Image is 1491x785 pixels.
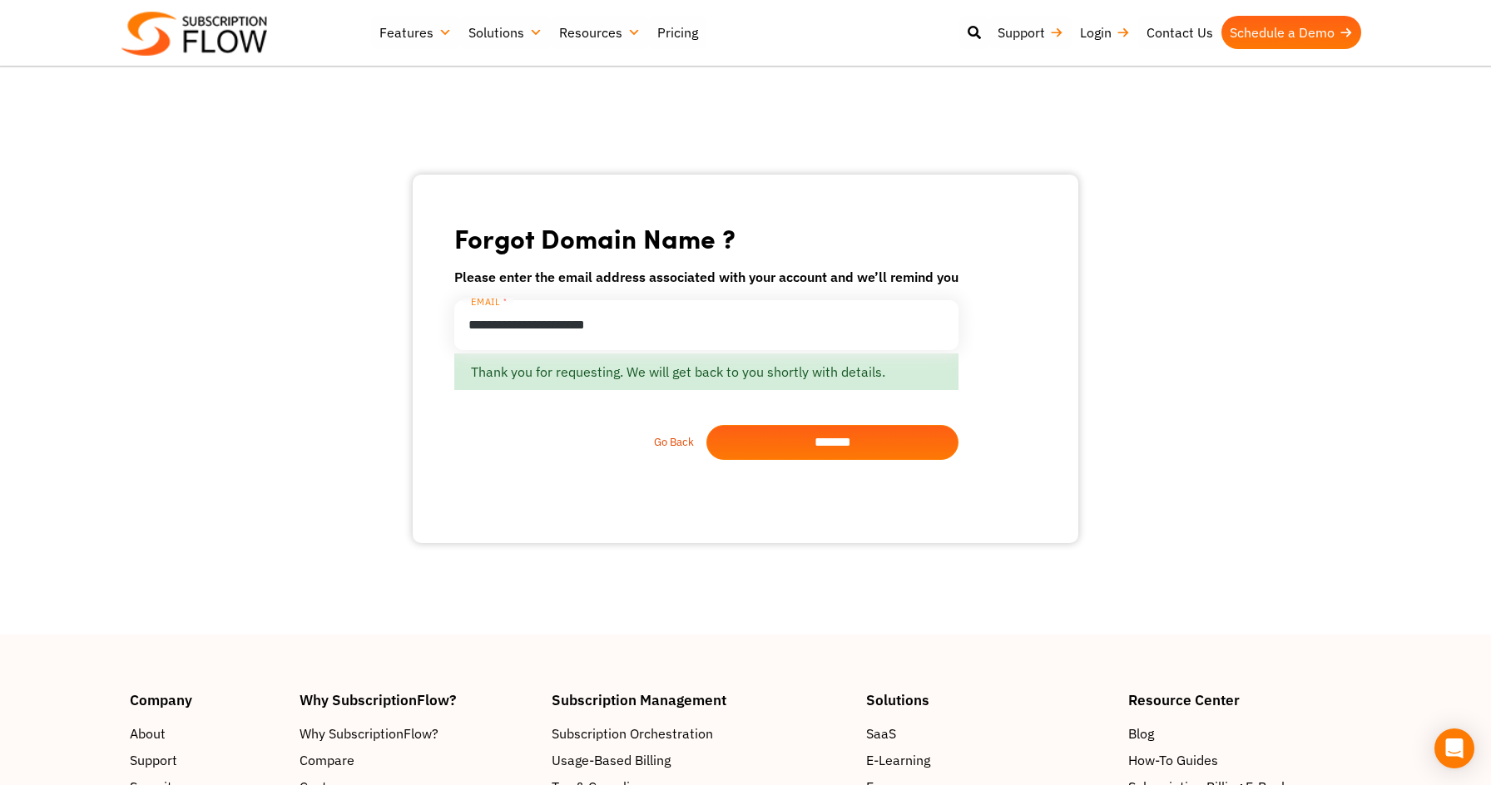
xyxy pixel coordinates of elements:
div: Open Intercom Messenger [1434,728,1474,768]
div: Thank you for requesting. We will get back to you shortly with details. [454,353,958,390]
a: E-Learning [866,750,1112,770]
a: Blog [1128,723,1361,743]
span: How-To Guides [1128,750,1218,770]
a: Why SubscriptionFlow? [300,723,536,743]
span: SaaS [866,723,896,743]
a: Support [130,750,283,770]
a: Go Back [454,434,706,451]
a: About [130,723,283,743]
a: How-To Guides [1128,750,1361,770]
h4: Why SubscriptionFlow? [300,693,536,707]
h4: Resource Center [1128,693,1361,707]
span: E-Learning [866,750,930,770]
span: Support [130,750,177,770]
a: Schedule a Demo [1221,16,1361,49]
span: About [130,723,166,743]
h4: Subscription Management [552,693,850,707]
a: Pricing [649,16,706,49]
a: Support [989,16,1072,49]
span: Compare [300,750,354,770]
a: Login [1072,16,1138,49]
a: Usage-Based Billing [552,750,850,770]
a: Compare [300,750,536,770]
img: Subscriptionflow [121,12,267,56]
a: Subscription Orchestration [552,723,850,743]
h2: Forgot Domain Name ? [454,223,958,254]
a: Features [371,16,460,49]
h4: Company [130,693,283,707]
h6: Please enter the email address associated with your account and we’ll remind you [454,267,958,287]
a: Resources [551,16,649,49]
a: SaaS [866,723,1112,743]
a: Solutions [460,16,551,49]
span: Subscription Orchestration [552,723,713,743]
a: Contact Us [1138,16,1221,49]
h4: Solutions [866,693,1112,707]
span: Blog [1128,723,1154,743]
span: Usage-Based Billing [552,750,671,770]
span: Why SubscriptionFlow? [300,723,438,743]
